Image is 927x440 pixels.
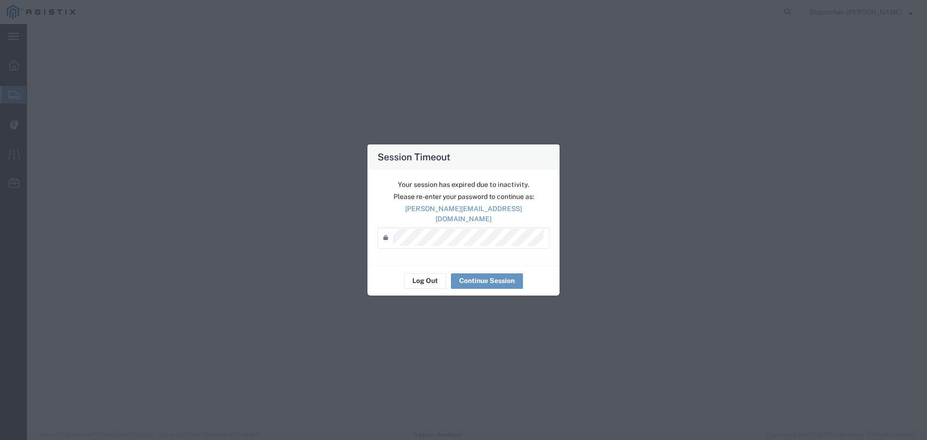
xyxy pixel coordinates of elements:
[378,150,450,164] h4: Session Timeout
[378,192,549,202] p: Please re-enter your password to continue as:
[378,180,549,190] p: Your session has expired due to inactivity.
[404,273,446,289] button: Log Out
[451,273,523,289] button: Continue Session
[378,204,549,224] p: [PERSON_NAME][EMAIL_ADDRESS][DOMAIN_NAME]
